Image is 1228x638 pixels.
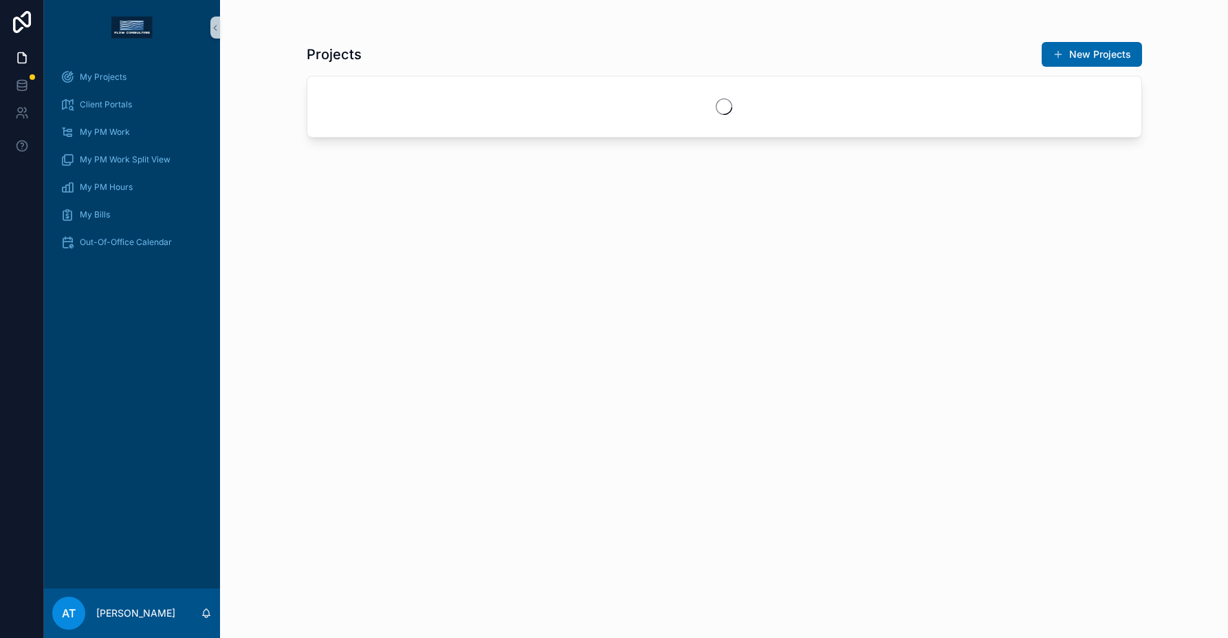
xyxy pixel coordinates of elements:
span: My PM Work Split View [80,154,171,165]
span: My PM Work [80,127,130,138]
span: Client Portals [80,99,132,110]
p: [PERSON_NAME] [96,606,175,620]
a: My Projects [52,65,212,89]
img: App logo [111,17,153,39]
span: My Projects [80,72,127,83]
span: My Bills [80,209,110,220]
button: New Projects [1042,42,1142,67]
span: AT [62,605,76,621]
a: My PM Work [52,120,212,145]
a: My PM Hours [52,175,212,200]
span: My PM Hours [80,182,133,193]
a: Client Portals [52,92,212,117]
a: My PM Work Split View [52,147,212,172]
span: Out-Of-Office Calendar [80,237,172,248]
h1: Projects [307,45,362,64]
div: scrollable content [44,55,220,273]
a: My Bills [52,202,212,227]
a: Out-Of-Office Calendar [52,230,212,255]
